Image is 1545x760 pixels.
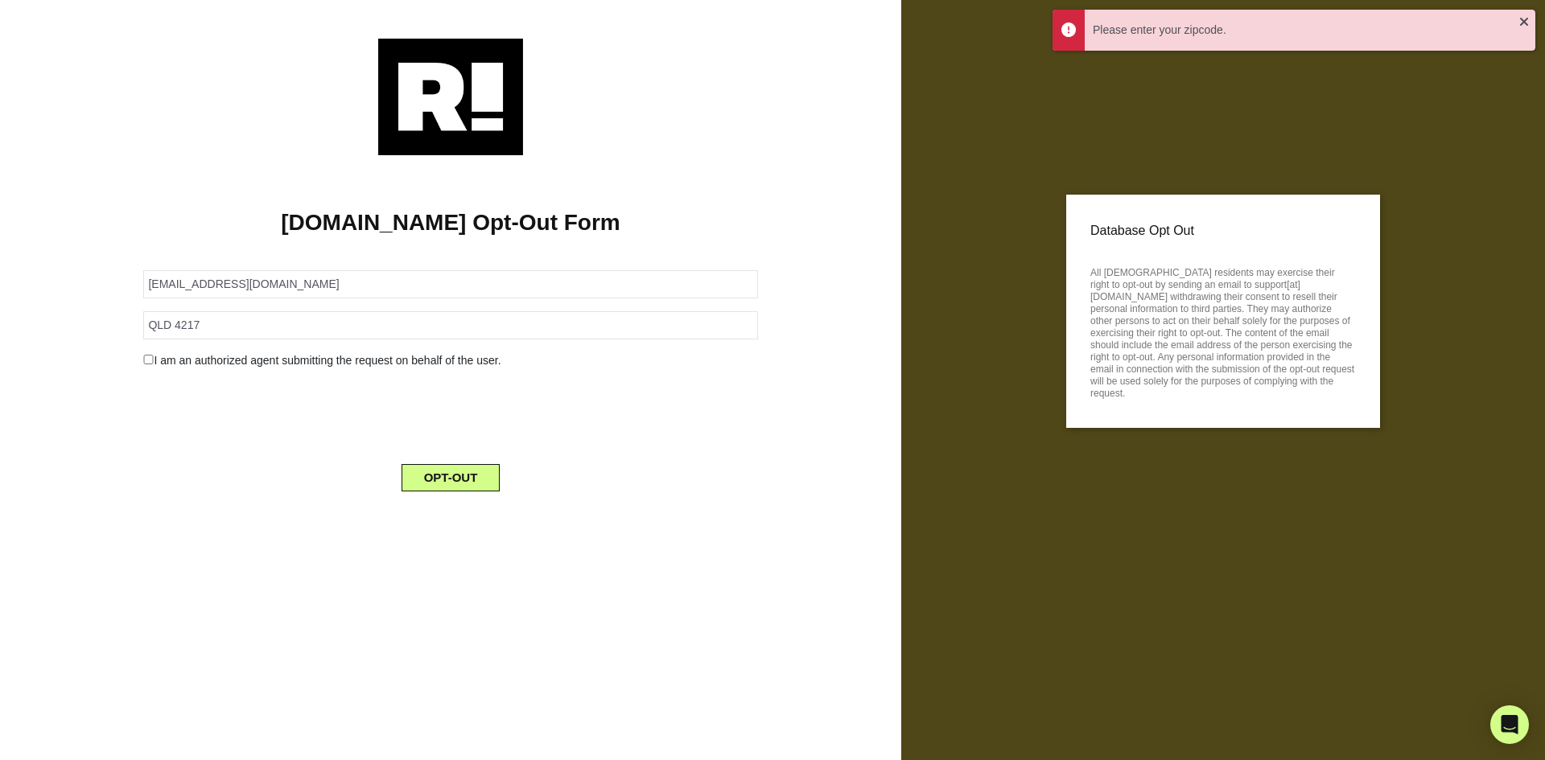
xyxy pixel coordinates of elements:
div: Please enter your zipcode. [1093,22,1519,39]
input: Email Address [143,270,757,298]
p: All [DEMOGRAPHIC_DATA] residents may exercise their right to opt-out by sending an email to suppo... [1090,262,1356,400]
iframe: reCAPTCHA [328,382,573,445]
input: Zipcode [143,311,757,339]
p: Database Opt Out [1090,219,1356,243]
button: OPT-OUT [402,464,501,491]
div: Open Intercom Messenger [1490,705,1529,744]
div: I am an authorized agent submitting the request on behalf of the user. [131,352,769,369]
img: Retention.com [378,39,523,155]
h1: [DOMAIN_NAME] Opt-Out Form [24,209,877,236]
